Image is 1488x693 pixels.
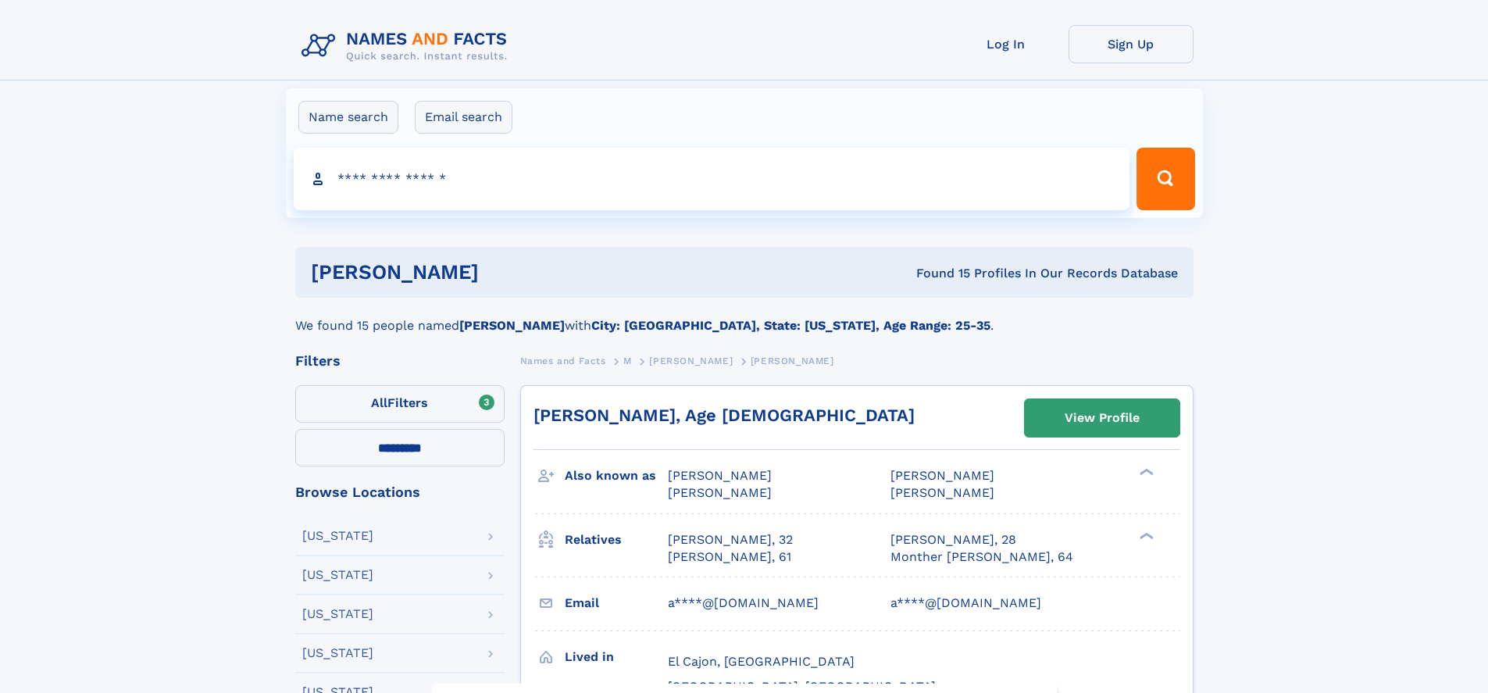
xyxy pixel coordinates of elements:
div: We found 15 people named with . [295,298,1194,335]
b: [PERSON_NAME] [459,318,565,333]
input: search input [294,148,1130,210]
h3: Lived in [565,644,668,670]
span: M [623,355,632,366]
label: Filters [295,385,505,423]
button: Search Button [1137,148,1194,210]
div: [US_STATE] [302,608,373,620]
label: Email search [415,101,512,134]
a: [PERSON_NAME], 32 [668,531,793,548]
b: City: [GEOGRAPHIC_DATA], State: [US_STATE], Age Range: 25-35 [591,318,990,333]
div: View Profile [1065,400,1140,436]
span: El Cajon, [GEOGRAPHIC_DATA] [668,654,855,669]
a: Log In [944,25,1069,63]
a: View Profile [1025,399,1179,437]
span: [PERSON_NAME] [890,485,994,500]
a: [PERSON_NAME], 61 [668,548,791,566]
h3: Also known as [565,463,668,489]
span: All [371,395,387,410]
a: [PERSON_NAME] [649,351,733,370]
div: Filters [295,354,505,368]
img: Logo Names and Facts [295,25,520,67]
a: [PERSON_NAME], Age [DEMOGRAPHIC_DATA] [533,405,915,425]
label: Name search [298,101,398,134]
div: Found 15 Profiles In Our Records Database [698,265,1178,282]
a: M [623,351,632,370]
a: Sign Up [1069,25,1194,63]
span: [PERSON_NAME] [751,355,834,366]
span: [PERSON_NAME] [668,485,772,500]
div: ❯ [1136,530,1154,541]
span: [PERSON_NAME] [649,355,733,366]
div: ❯ [1136,467,1154,477]
span: [PERSON_NAME] [890,468,994,483]
div: [US_STATE] [302,647,373,659]
a: Monther [PERSON_NAME], 64 [890,548,1073,566]
a: [PERSON_NAME], 28 [890,531,1016,548]
span: [PERSON_NAME] [668,468,772,483]
div: [US_STATE] [302,530,373,542]
h3: Relatives [565,527,668,553]
h1: [PERSON_NAME] [311,263,698,282]
a: Names and Facts [520,351,606,370]
h3: Email [565,590,668,616]
div: [US_STATE] [302,569,373,581]
div: Browse Locations [295,485,505,499]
